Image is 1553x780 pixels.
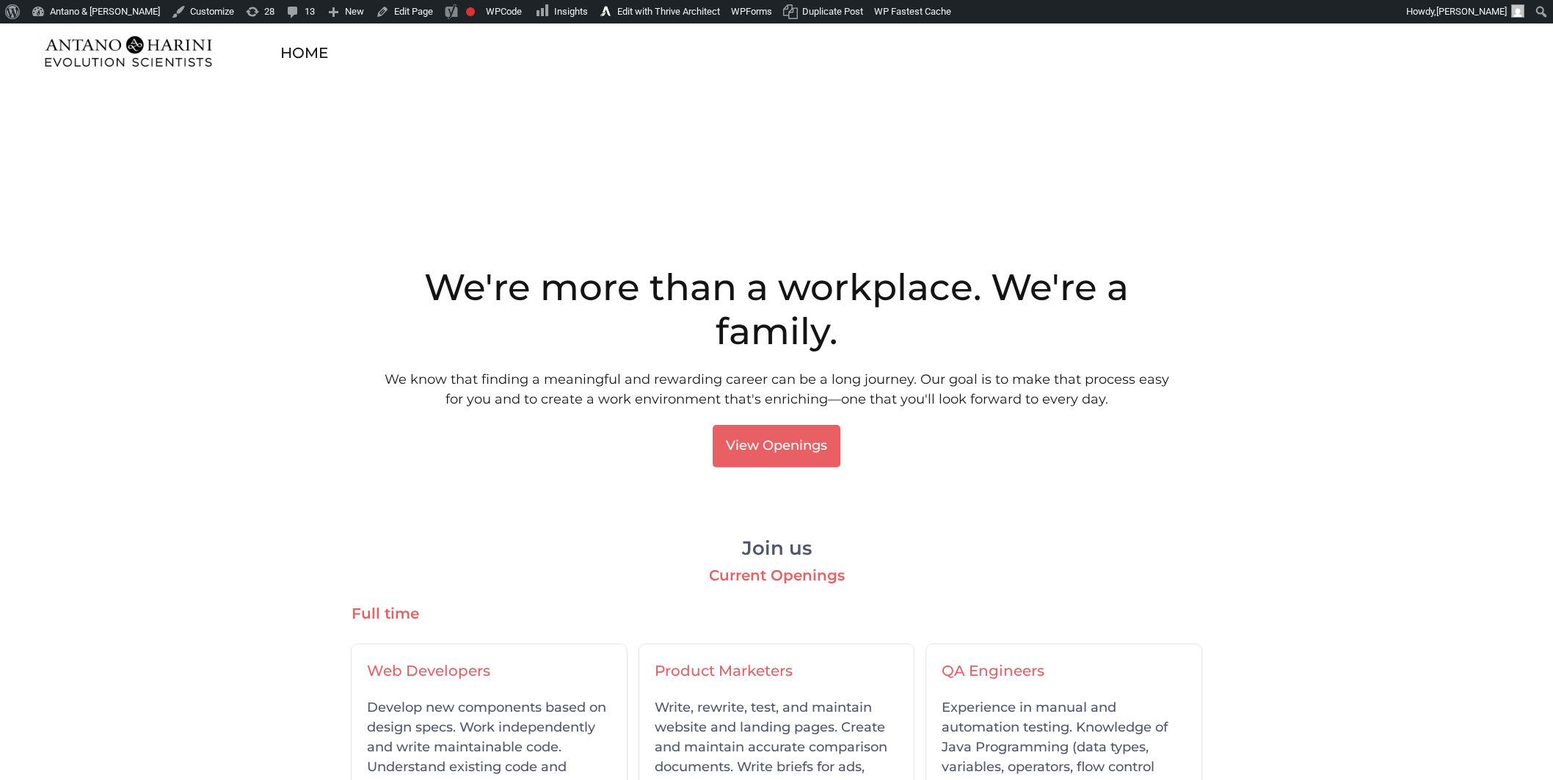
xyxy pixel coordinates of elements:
span: Insights [554,6,588,17]
strong: QA Engineers [942,662,1044,679]
strong: Web Developers [367,662,490,679]
a: View Openings [713,425,840,467]
div: Focus keyphrase not set [466,7,475,16]
strong: Full time [352,605,419,622]
span: [PERSON_NAME] [1436,6,1507,17]
img: Evolution-Scientist (2) [37,26,220,76]
p: Home [280,34,1516,68]
strong: Product Marketers [655,662,793,679]
strong: Current Openings [709,566,845,584]
strong: Join us [742,536,812,560]
strong: We're more than a workplace. We're a family. [424,265,1129,354]
strong: View Openings [726,437,827,453]
p: We know that finding a meaningful and rewarding career can be a long journey. Our goal is to make... [382,370,1171,409]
